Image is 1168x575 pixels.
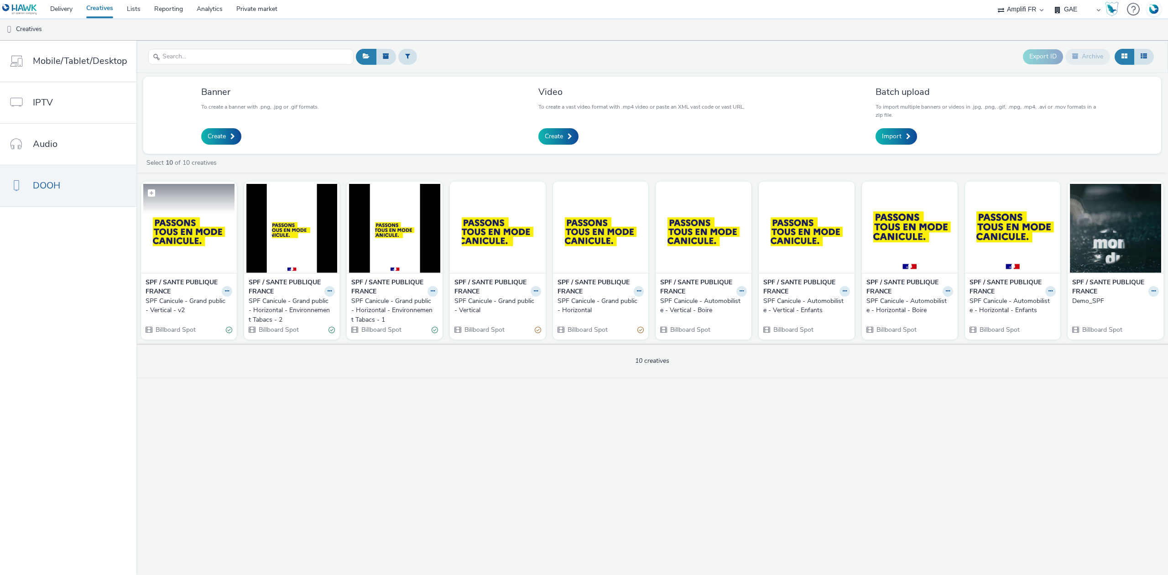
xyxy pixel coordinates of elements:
strong: SPF / SANTE PUBLIQUE FRANCE [558,278,631,297]
span: Billboard Spot [464,325,505,334]
p: To create a vast video format with .mp4 video or paste an XML vast code or vast URL. [538,103,745,111]
span: DOOH [33,179,60,192]
div: Demo_SPF [1072,297,1155,306]
span: Create [208,132,226,141]
span: Audio [33,137,57,151]
button: Table [1134,49,1154,64]
a: SPF Canicule - Grand public - Vertical - v2 [146,297,232,315]
strong: SPF / SANTE PUBLIQUE FRANCE [866,278,940,297]
span: Billboard Spot [772,325,813,334]
span: Billboard Spot [360,325,401,334]
img: Hawk Academy [1105,2,1119,16]
span: Billboard Spot [1081,325,1122,334]
div: Valid [328,325,335,335]
img: SPF Canicule - Automobiliste - Horizontal - Enfants visual [967,184,1058,273]
a: Hawk Academy [1105,2,1122,16]
button: Export ID [1023,49,1063,64]
div: Partially valid [637,325,644,335]
strong: SPF / SANTE PUBLIQUE FRANCE [351,278,425,297]
img: SPF Canicule - Automobiliste - Horizontal - Boire visual [864,184,955,273]
strong: SPF / SANTE PUBLIQUE FRANCE [1072,278,1146,297]
strong: SPF / SANTE PUBLIQUE FRANCE [970,278,1043,297]
div: SPF Canicule - Grand public - Horizontal - Environnement Tabacs - 1 [351,297,434,324]
button: Grid [1115,49,1134,64]
div: SPF Canicule - Grand public - Horizontal - Environnement Tabacs - 2 [249,297,332,324]
strong: SPF / SANTE PUBLIQUE FRANCE [146,278,219,297]
a: Import [876,128,917,145]
span: Billboard Spot [258,325,299,334]
button: Archive [1065,49,1110,64]
a: SPF Canicule - Grand public - Vertical [454,297,541,315]
a: SPF Canicule - Automobiliste - Vertical - Enfants [763,297,850,315]
div: SPF Canicule - Grand public - Vertical [454,297,537,315]
div: SPF Canicule - Grand public - Horizontal [558,297,641,315]
a: SPF Canicule - Grand public - Horizontal - Environnement Tabacs - 2 [249,297,335,324]
div: SPF Canicule - Automobiliste - Vertical - Enfants [763,297,846,315]
a: Demo_SPF [1072,297,1159,306]
strong: SPF / SANTE PUBLIQUE FRANCE [763,278,837,297]
a: SPF Canicule - Automobiliste - Vertical - Boire [660,297,747,315]
img: SPF Canicule - Grand public - Horizontal - Environnement Tabacs - 2 visual [246,184,338,273]
a: Create [201,128,241,145]
strong: 10 [166,158,173,167]
div: SPF Canicule - Automobiliste - Vertical - Boire [660,297,743,315]
img: SPF Canicule - Grand public - Horizontal - Environnement Tabacs - 1 visual [349,184,440,273]
img: SPF Canicule - Automobiliste - Vertical - Enfants visual [761,184,852,273]
a: SPF Canicule - Automobiliste - Horizontal - Boire [866,297,953,315]
span: Billboard Spot [669,325,710,334]
span: Mobile/Tablet/Desktop [33,54,127,68]
a: SPF Canicule - Grand public - Horizontal - Environnement Tabacs - 1 [351,297,438,324]
strong: SPF / SANTE PUBLIQUE FRANCE [249,278,323,297]
strong: SPF / SANTE PUBLIQUE FRANCE [454,278,528,297]
img: Account FR [1147,2,1161,16]
span: Billboard Spot [876,325,917,334]
img: SPF Canicule - Grand public - Vertical - v2 visual [143,184,235,273]
div: Valid [432,325,438,335]
span: Import [882,132,902,141]
div: Partially valid [535,325,541,335]
a: SPF Canicule - Automobiliste - Horizontal - Enfants [970,297,1056,315]
p: To create a banner with .png, .jpg or .gif formats. [201,103,319,111]
a: Create [538,128,579,145]
div: Valid [226,325,232,335]
h3: Video [538,86,745,98]
input: Search... [148,49,354,65]
div: SPF Canicule - Automobiliste - Horizontal - Enfants [970,297,1053,315]
p: To import multiple banners or videos in .jpg, .png, .gif, .mpg, .mp4, .avi or .mov formats in a z... [876,103,1104,119]
img: SPF Canicule - Automobiliste - Vertical - Boire visual [658,184,749,273]
span: IPTV [33,96,53,109]
div: SPF Canicule - Grand public - Vertical - v2 [146,297,229,315]
h3: Banner [201,86,319,98]
a: SPF Canicule - Grand public - Horizontal [558,297,644,315]
img: SPF Canicule - Grand public - Horizontal visual [555,184,647,273]
span: Create [545,132,563,141]
span: Billboard Spot [979,325,1020,334]
img: SPF Canicule - Grand public - Vertical visual [452,184,543,273]
div: SPF Canicule - Automobiliste - Horizontal - Boire [866,297,949,315]
img: Demo_SPF visual [1070,184,1161,273]
span: 10 creatives [635,356,669,365]
strong: SPF / SANTE PUBLIQUE FRANCE [660,278,734,297]
h3: Batch upload [876,86,1104,98]
span: Billboard Spot [155,325,196,334]
img: undefined Logo [2,4,37,15]
a: Select of 10 creatives [146,158,220,167]
span: Billboard Spot [567,325,608,334]
img: dooh [5,25,14,34]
